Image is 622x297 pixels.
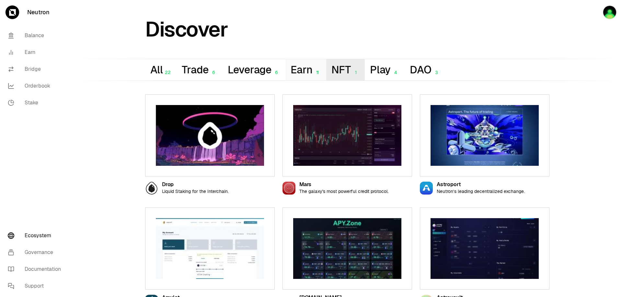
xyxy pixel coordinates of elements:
[156,105,264,166] img: Drop preview image
[145,21,228,38] h1: Discover
[299,182,389,187] div: Mars
[351,70,360,75] div: 1
[431,218,539,279] img: Astrovault preview image
[3,244,70,261] a: Governance
[365,59,405,80] button: Play
[603,5,617,19] img: Spabekov01
[156,218,264,279] img: Amulet preview image
[437,189,525,194] p: Neutron’s leading decentralized exchange.
[293,218,401,279] img: Apy.Zone preview image
[3,227,70,244] a: Ecosystem
[145,59,177,80] button: All
[293,105,401,166] img: Mars preview image
[3,61,70,78] a: Bridge
[271,70,280,75] div: 6
[3,94,70,111] a: Stake
[432,70,440,75] div: 3
[431,105,539,166] img: Astroport preview image
[326,59,364,80] button: NFT
[299,189,389,194] p: The galaxy's most powerful credit protocol.
[3,78,70,94] a: Orderbook
[162,182,229,187] div: Drop
[437,182,525,187] div: Astroport
[3,261,70,278] a: Documentation
[163,70,171,75] div: 22
[209,70,217,75] div: 6
[177,59,222,80] button: Trade
[391,70,399,75] div: 4
[3,44,70,61] a: Earn
[405,59,445,80] button: DAO
[285,59,326,80] button: Earn
[162,189,229,194] p: Liquid Staking for the Interchain.
[223,59,286,80] button: Leverage
[312,70,321,75] div: 11
[3,27,70,44] a: Balance
[3,278,70,294] a: Support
